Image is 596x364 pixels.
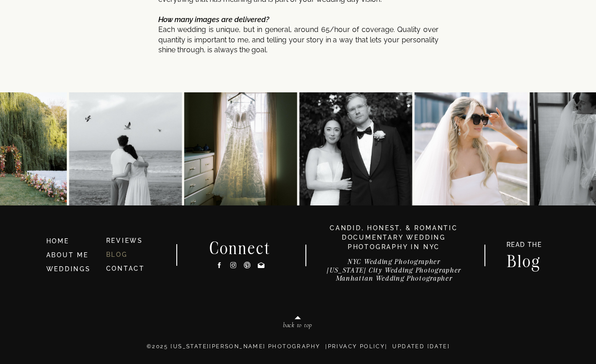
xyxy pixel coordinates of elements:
[106,265,145,272] a: CONTACT
[106,251,128,258] a: BLOG
[28,342,569,360] p: ©2025 [US_STATE][PERSON_NAME] PHOTOGRAPHY | | Updated [DATE]
[46,251,89,259] a: ABOUT ME
[198,240,282,255] h2: Connect
[158,15,269,24] i: How many images are delivered?
[106,237,143,244] a: REVIEWS
[314,258,474,287] h3: NYC Wedding Photographer [US_STATE] City Wedding Photographer Manhattan Wedding Photographer
[46,265,91,273] a: WEDDINGS
[502,241,547,251] a: READ THE
[184,92,297,205] img: Elaine and this dress 🤍🤍🤍
[328,343,385,350] a: Privacy Policy
[498,253,550,267] a: Blog
[46,237,99,246] a: HOME
[414,92,527,205] img: Dina & Kelvin
[318,223,470,252] h3: candid, honest, & romantic Documentary Wedding photography in nyc
[245,322,351,332] a: back to top
[69,92,182,205] img: Mica and Mikey 🕊️
[299,92,412,205] img: Young and in love in NYC! Dana and Jordan 🤍
[314,258,474,287] a: NYC Wedding Photographer[US_STATE] City Wedding PhotographerManhattan Wedding Photographer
